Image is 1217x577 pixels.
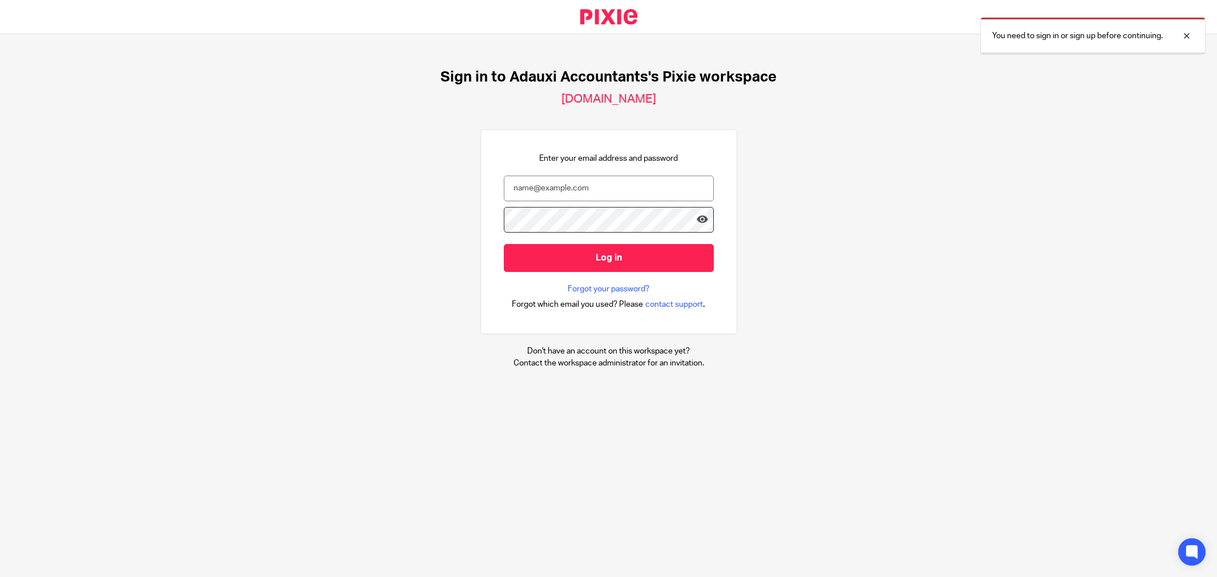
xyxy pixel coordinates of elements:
[992,30,1163,42] p: You need to sign in or sign up before continuing.
[561,92,656,107] h2: [DOMAIN_NAME]
[568,283,649,295] a: Forgot your password?
[514,357,704,369] p: Contact the workspace administrator for an invitation.
[504,244,714,272] input: Log in
[539,153,678,164] p: Enter your email address and password
[514,346,704,357] p: Don't have an account on this workspace yet?
[512,298,705,311] div: .
[504,176,714,201] input: name@example.com
[512,299,643,310] span: Forgot which email you used? Please
[440,68,777,86] h1: Sign in to Adauxi Accountants's Pixie workspace
[645,299,703,310] span: contact support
